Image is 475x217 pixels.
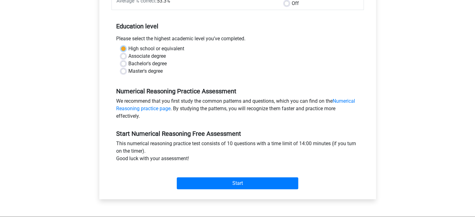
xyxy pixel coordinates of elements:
h5: Education level [116,20,359,32]
label: Bachelor's degree [128,60,167,67]
label: High school or equivalent [128,45,184,52]
div: This numerical reasoning practice test consists of 10 questions with a time limit of 14:00 minute... [111,140,364,165]
div: Please select the highest academic level you’ve completed. [111,35,364,45]
h5: Numerical Reasoning Practice Assessment [116,87,359,95]
div: We recommend that you first study the common patterns and questions, which you can find on the . ... [111,97,364,122]
label: Associate degree [128,52,166,60]
h5: Start Numerical Reasoning Free Assessment [116,130,359,137]
input: Start [177,177,298,189]
label: Master's degree [128,67,163,75]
